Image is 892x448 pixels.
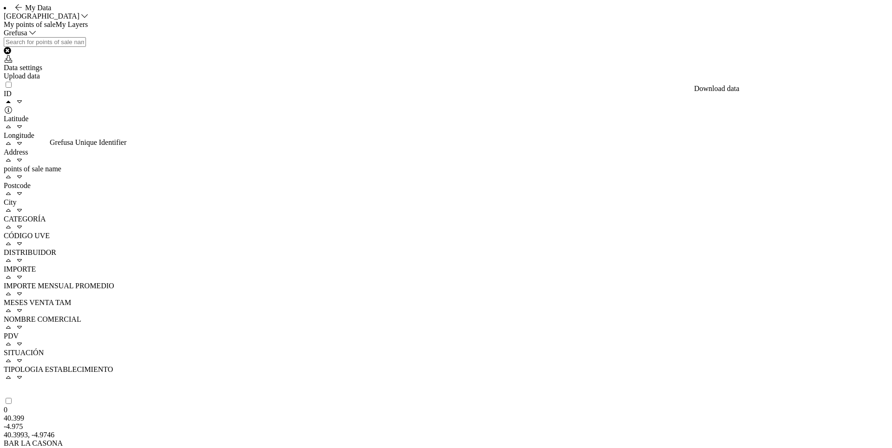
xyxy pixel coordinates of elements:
span: ID [4,90,12,97]
div: Upload data [4,72,888,80]
span: Address [4,148,28,156]
span: IMPORTE [4,265,36,273]
span: CATEGORÍA [4,215,46,223]
span: TIPOLOGIA ESTABLECIMIENTO [4,365,113,373]
span: Latitude [4,115,28,123]
div: -4.975 [4,422,55,431]
div: 40.399 [4,414,49,422]
div: Download data [694,84,739,93]
div: 40.3993, -4.9746 [4,431,56,439]
span: SITUACIÓN [4,349,44,357]
span: Longitude [4,131,34,139]
div: Grefusa Unique Identifier [50,138,126,147]
div: BAR LA CASONA [4,439,113,448]
span: CÓDIGO UVE [4,232,50,240]
span: IMPORTE MENSUAL PROMEDIO [4,282,114,290]
a: My points of sale [4,20,56,28]
span: My Data [25,4,51,12]
span: points of sale name [4,165,61,173]
span: NOMBRE COMERCIAL [4,315,81,323]
span: Grefusa [4,29,27,37]
div: Data settings [4,64,888,72]
span: MESES VENTA TAM [4,299,71,306]
div: 0 [4,406,41,414]
a: My Layers [56,20,88,28]
span: [GEOGRAPHIC_DATA] [4,12,79,20]
span: Postcode [4,182,31,189]
span: PDV [4,332,19,340]
span: Support [19,6,52,15]
span: DISTRIBUIDOR [4,248,56,256]
span: City [4,198,17,206]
